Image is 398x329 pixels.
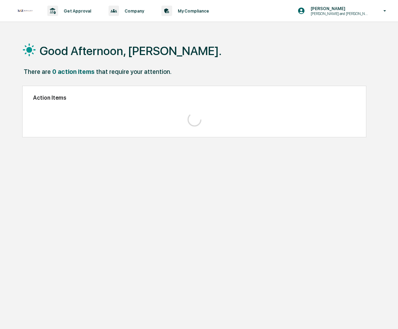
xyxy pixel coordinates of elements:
[96,68,172,75] div: that require your attention.
[40,44,222,58] h1: Good Afternoon, [PERSON_NAME].
[17,9,33,13] img: logo
[24,68,51,75] div: There are
[305,11,373,16] p: [PERSON_NAME] and [PERSON_NAME] Onboarding
[119,8,148,14] p: Company
[172,8,213,14] p: My Compliance
[52,68,95,75] div: 0 action items
[305,6,373,11] p: [PERSON_NAME]
[33,94,356,101] h2: Action Items
[58,8,95,14] p: Get Approval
